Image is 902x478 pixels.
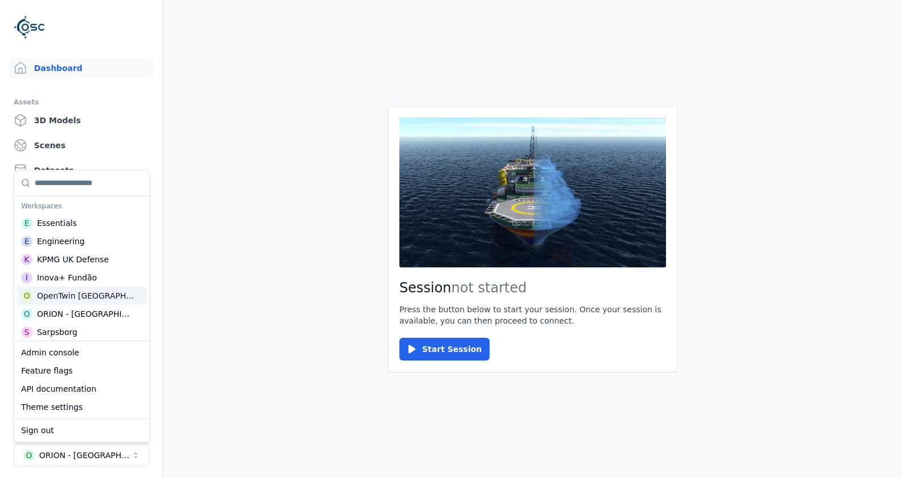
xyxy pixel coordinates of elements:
[14,444,150,467] button: Select a workspace
[16,198,147,214] div: Workspaces
[9,159,154,182] a: Datasets
[37,272,97,283] div: Inova+ Fundão
[16,362,147,380] div: Feature flags
[14,341,149,418] div: Suggestions
[37,217,77,229] div: Essentials
[21,272,32,283] div: I
[9,288,154,311] a: Team
[16,398,147,416] div: Theme settings
[21,217,32,229] div: E
[9,134,154,157] a: Scenes
[9,109,154,132] a: 3D Models
[21,326,32,338] div: S
[21,236,32,247] div: E
[14,11,45,43] img: Logo
[21,308,32,320] div: O
[9,236,154,259] a: Documentation
[21,254,32,265] div: K
[37,290,135,301] div: OpenTwin [GEOGRAPHIC_DATA]
[39,450,131,461] div: ORION - [GEOGRAPHIC_DATA]
[9,313,154,336] a: Sessions
[37,254,109,265] div: KPMG UK Defense
[452,280,527,296] span: not started
[37,326,77,338] div: Sarpsborg
[399,304,666,326] p: Press the button below to start your session. Once your session is available, you can then procee...
[14,170,149,341] div: Suggestions
[9,184,154,207] a: Recordings
[16,380,147,398] div: API documentation
[37,236,85,247] div: Engineering
[21,290,32,301] div: O
[14,95,149,109] div: Assets
[23,450,35,461] div: O
[14,419,149,442] div: Suggestions
[399,279,666,297] h2: Session
[399,338,490,360] button: Start Session
[37,308,135,320] div: ORION - [GEOGRAPHIC_DATA]
[16,421,147,439] div: Sign out
[16,343,147,362] div: Admin console
[9,57,154,79] a: Dashboard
